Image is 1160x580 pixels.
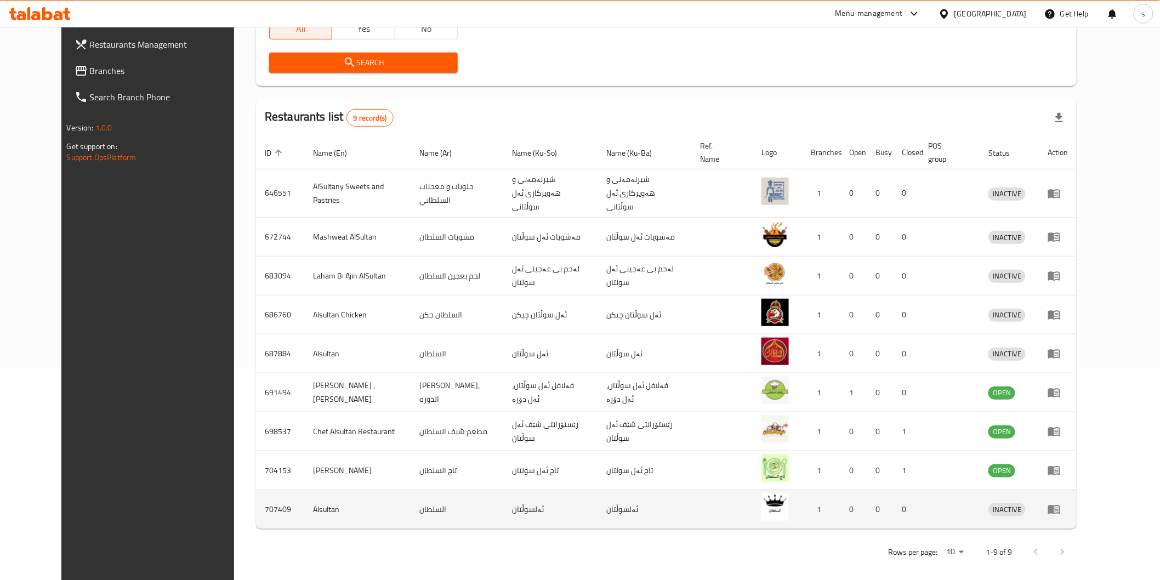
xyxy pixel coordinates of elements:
td: 0 [893,218,919,257]
td: 707409 [256,490,304,529]
td: 1 [802,373,840,412]
div: INACTIVE [988,187,1026,201]
div: [GEOGRAPHIC_DATA] [954,8,1027,20]
td: 683094 [256,257,304,295]
span: Name (Ar) [419,146,466,160]
div: OPEN [988,386,1015,400]
span: INACTIVE [988,348,1026,360]
span: INACTIVE [988,270,1026,282]
span: Ref. Name [701,139,740,166]
span: INACTIVE [988,187,1026,200]
td: 0 [840,257,867,295]
td: حلويات و معجنات السلطاني [411,169,504,218]
td: لەحم بی عەجينی ئەل سولتان [598,257,692,295]
div: Menu [1048,187,1068,200]
td: فەلافل ئەل سوڵتان، ئەل دۆرە [598,373,692,412]
h2: Restaurants list [265,109,394,127]
td: ئەل سوڵتان [598,334,692,373]
button: Search [269,53,458,73]
td: ئەل سوڵتان چیکن [598,295,692,334]
a: Search Branch Phone [66,84,255,110]
td: Alsultan Chicken [304,295,411,334]
img: Laham Bi Ajin AlSultan [761,260,789,287]
div: Export file [1046,105,1072,131]
span: 9 record(s) [347,113,394,123]
td: [PERSON_NAME] , [PERSON_NAME] [304,373,411,412]
td: 0 [840,490,867,529]
span: Yes [337,21,390,37]
td: [PERSON_NAME]، الدوره [411,373,504,412]
span: Name (Ku-So) [513,146,572,160]
div: Menu [1048,386,1068,399]
td: 1 [802,169,840,218]
td: 0 [893,257,919,295]
div: Rows per page: [942,544,968,560]
td: 0 [867,451,893,490]
td: 0 [893,373,919,412]
td: 698537 [256,412,304,451]
td: 0 [840,412,867,451]
img: Chef Alsultan Restaurant [761,416,789,443]
td: 0 [893,334,919,373]
span: Version: [67,121,94,135]
div: Menu-management [835,7,903,20]
td: مەشویات ئەل سوڵتان [504,218,598,257]
td: 0 [867,373,893,412]
td: Alsultan [304,490,411,529]
td: 0 [840,169,867,218]
td: 1 [802,490,840,529]
span: Search [278,56,449,70]
td: 1 [802,451,840,490]
td: 1 [893,412,919,451]
td: 1 [802,334,840,373]
span: OPEN [988,425,1015,438]
td: السلطان [411,490,504,529]
img: Alsultan [761,338,789,365]
td: لحم بعجين السلطان [411,257,504,295]
td: السلطان [411,334,504,373]
div: Menu [1048,230,1068,243]
span: OPEN [988,464,1015,477]
a: Restaurants Management [66,31,255,58]
td: لەحم بی عەجينی ئەل سولتان [504,257,598,295]
td: 0 [867,169,893,218]
td: 0 [893,169,919,218]
td: مشويات السلطان [411,218,504,257]
span: All [274,21,328,37]
th: Branches [802,136,840,169]
td: 0 [867,257,893,295]
td: تاج السلطان [411,451,504,490]
span: Branches [90,64,246,77]
span: Restaurants Management [90,38,246,51]
div: Menu [1048,308,1068,321]
a: Branches [66,58,255,84]
span: Search Branch Phone [90,90,246,104]
div: INACTIVE [988,270,1026,283]
td: السلطان جكن [411,295,504,334]
img: AlSultany Sweets and Pastries [761,178,789,205]
td: 0 [840,334,867,373]
td: 646551 [256,169,304,218]
td: 1 [802,257,840,295]
th: Logo [753,136,802,169]
span: ID [265,146,286,160]
th: Busy [867,136,893,169]
td: رێستۆرانتی شێف ئەل سوڵتان [504,412,598,451]
td: 1 [802,218,840,257]
td: Laham Bi Ajin AlSultan [304,257,411,295]
button: Yes [332,18,395,39]
a: Support.OpsPlatform [67,150,137,164]
td: 0 [867,412,893,451]
td: مەشویات ئەل سوڵتان [598,218,692,257]
td: شیرنەمەنی و هەويركاری ئەل سوڵتانی [598,169,692,218]
span: No [400,21,453,37]
td: 0 [867,218,893,257]
td: تاج ئەل سولتان [504,451,598,490]
td: 704153 [256,451,304,490]
th: Action [1039,136,1077,169]
span: INACTIVE [988,503,1026,516]
td: 1 [840,373,867,412]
